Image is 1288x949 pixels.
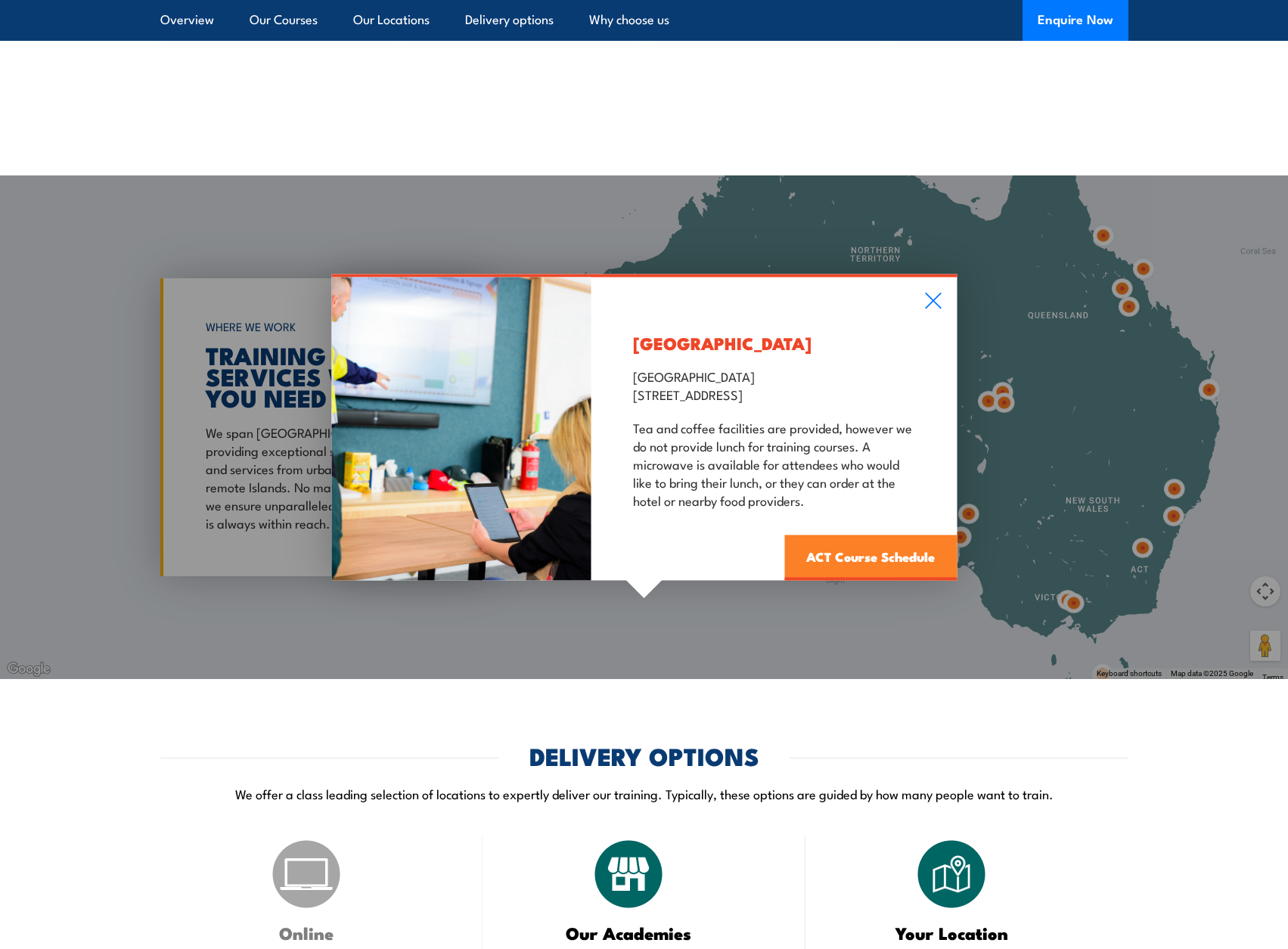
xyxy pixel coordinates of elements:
[633,418,915,509] p: Tea and coffee facilities are provided, however we do not provide lunch for training courses. A m...
[633,367,915,403] p: [GEOGRAPHIC_DATA] [STREET_ADDRESS]
[198,924,415,941] h3: Online
[784,535,957,581] a: ACT Course Schedule
[520,924,737,941] h3: Our Academies
[633,334,915,352] h3: [GEOGRAPHIC_DATA]
[843,924,1060,941] h3: Your Location
[160,785,1128,802] p: We offer a class leading selection of locations to expertly deliver our training. Typically, thes...
[529,745,759,766] h2: DELIVERY OPTIONS
[331,278,591,581] img: A learner in a classroom using a tablet for digital learning and a trainer showing evacuation pla...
